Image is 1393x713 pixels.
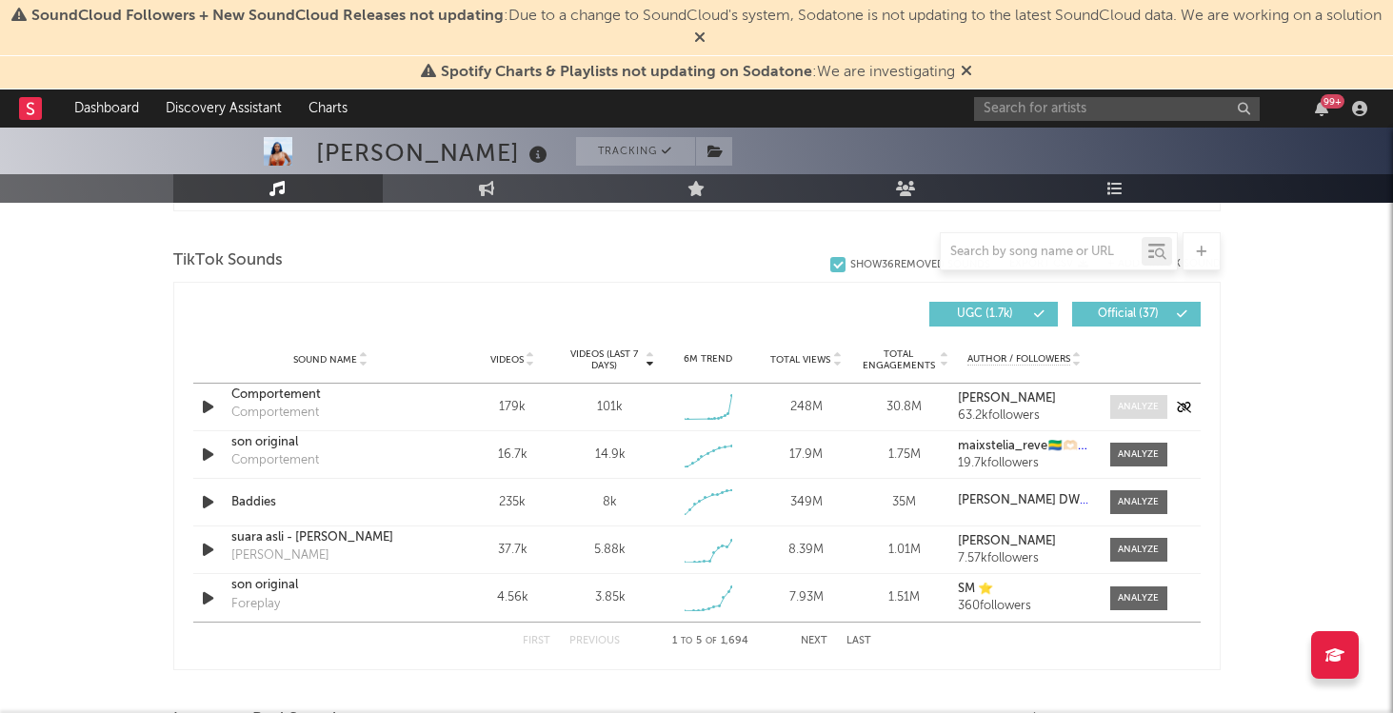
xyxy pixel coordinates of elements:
[523,636,550,646] button: First
[576,137,695,166] button: Tracking
[860,588,948,607] div: 1.51M
[468,493,557,512] div: 235k
[846,636,871,646] button: Last
[860,493,948,512] div: 35M
[231,546,329,565] div: [PERSON_NAME]
[958,535,1090,548] a: [PERSON_NAME]
[929,302,1058,327] button: UGC(1.7k)
[974,97,1260,121] input: Search for artists
[958,457,1090,470] div: 19.7k followers
[860,348,937,371] span: Total Engagements
[681,637,692,645] span: to
[1085,308,1172,320] span: Official ( 37 )
[762,446,850,465] div: 17.9M
[231,595,280,614] div: Foreplay
[958,535,1056,547] strong: [PERSON_NAME]
[1072,302,1201,327] button: Official(37)
[801,636,827,646] button: Next
[762,398,850,417] div: 248M
[31,9,504,24] span: SoundCloud Followers + New SoundCloud Releases not updating
[762,588,850,607] div: 7.93M
[595,446,626,465] div: 14.9k
[658,630,763,653] div: 1 5 1,694
[569,636,620,646] button: Previous
[958,409,1090,423] div: 63.2k followers
[468,398,557,417] div: 179k
[31,9,1382,24] span: : Due to a change to SoundCloud's system, Sodatone is not updating to the latest SoundCloud data....
[958,494,1307,506] strong: [PERSON_NAME] DWET [PERSON_NAME] & [PERSON_NAME]
[468,446,557,465] div: 16.7k
[1321,94,1344,109] div: 99 +
[941,245,1142,260] input: Search by song name or URL
[293,354,357,366] span: Sound Name
[958,392,1056,405] strong: [PERSON_NAME]
[231,451,319,470] div: Comportement
[231,528,430,547] a: suara asli - [PERSON_NAME]
[664,352,752,366] div: 6M Trend
[967,353,1070,366] span: Author / Followers
[942,308,1029,320] span: UGC ( 1.7k )
[231,493,430,512] a: Baddies
[316,137,552,168] div: [PERSON_NAME]
[441,65,812,80] span: Spotify Charts & Playlists not updating on Sodatone
[958,583,993,595] strong: SM ⭐️
[595,588,626,607] div: 3.85k
[468,588,557,607] div: 4.56k
[694,31,706,47] span: Dismiss
[231,576,430,595] a: son original
[566,348,643,371] span: Videos (last 7 days)
[860,541,948,560] div: 1.01M
[860,398,948,417] div: 30.8M
[958,600,1090,613] div: 360 followers
[603,493,617,512] div: 8k
[594,541,626,560] div: 5.88k
[152,89,295,128] a: Discovery Assistant
[958,440,1090,453] a: maixstelia_reve🇬🇦🫶🏻✝️
[958,440,1093,452] strong: maixstelia_reve🇬🇦🫶🏻✝️
[295,89,361,128] a: Charts
[597,398,623,417] div: 101k
[706,637,717,645] span: of
[61,89,152,128] a: Dashboard
[1315,101,1328,116] button: 99+
[860,446,948,465] div: 1.75M
[231,433,430,452] a: son original
[958,392,1090,406] a: [PERSON_NAME]
[441,65,955,80] span: : We are investigating
[961,65,972,80] span: Dismiss
[468,541,557,560] div: 37.7k
[958,552,1090,565] div: 7.57k followers
[958,583,1090,596] a: SM ⭐️
[231,404,319,423] div: Comportement
[490,354,524,366] span: Videos
[762,493,850,512] div: 349M
[958,494,1090,507] a: [PERSON_NAME] DWET [PERSON_NAME] & [PERSON_NAME]
[762,541,850,560] div: 8.39M
[770,354,830,366] span: Total Views
[231,386,430,405] a: Comportement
